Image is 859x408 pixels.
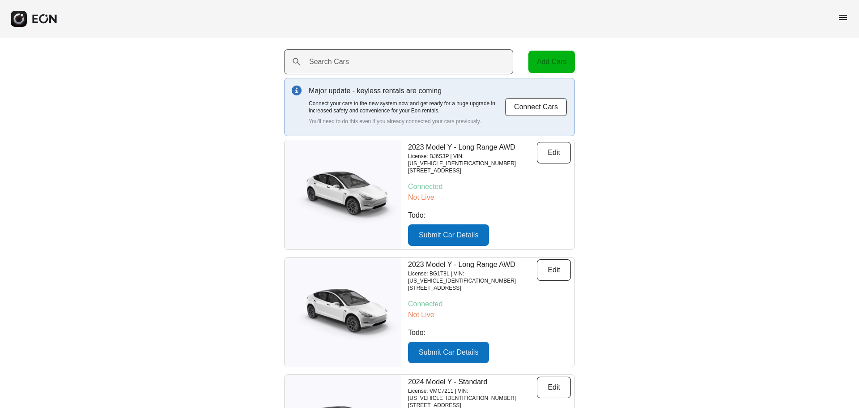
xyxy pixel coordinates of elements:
p: 2024 Model Y - Standard [408,377,537,387]
p: Connected [408,181,571,192]
label: Search Cars [309,56,349,67]
button: Submit Car Details [408,224,489,246]
p: Todo: [408,210,571,221]
img: info [292,86,302,95]
p: Not Live [408,192,571,203]
p: Connected [408,299,571,309]
p: License: BJ6S3P | VIN: [US_VEHICLE_IDENTIFICATION_NUMBER] [408,153,537,167]
span: menu [838,12,848,23]
img: car [285,283,401,341]
button: Edit [537,377,571,398]
p: Not Live [408,309,571,320]
p: Connect your cars to the new system now and get ready for a huge upgrade in increased safety and ... [309,100,505,114]
p: 2023 Model Y - Long Range AWD [408,142,537,153]
p: Todo: [408,327,571,338]
button: Submit Car Details [408,342,489,363]
p: 2023 Model Y - Long Range AWD [408,259,537,270]
button: Connect Cars [505,98,567,116]
p: You'll need to do this even if you already connected your cars previously. [309,118,505,125]
button: Edit [537,142,571,163]
p: [STREET_ADDRESS] [408,167,537,174]
img: car [285,166,401,224]
p: [STREET_ADDRESS] [408,284,537,292]
p: License: VMC7211 | VIN: [US_VEHICLE_IDENTIFICATION_NUMBER] [408,387,537,402]
button: Edit [537,259,571,281]
p: License: BG1T8L | VIN: [US_VEHICLE_IDENTIFICATION_NUMBER] [408,270,537,284]
p: Major update - keyless rentals are coming [309,86,505,96]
